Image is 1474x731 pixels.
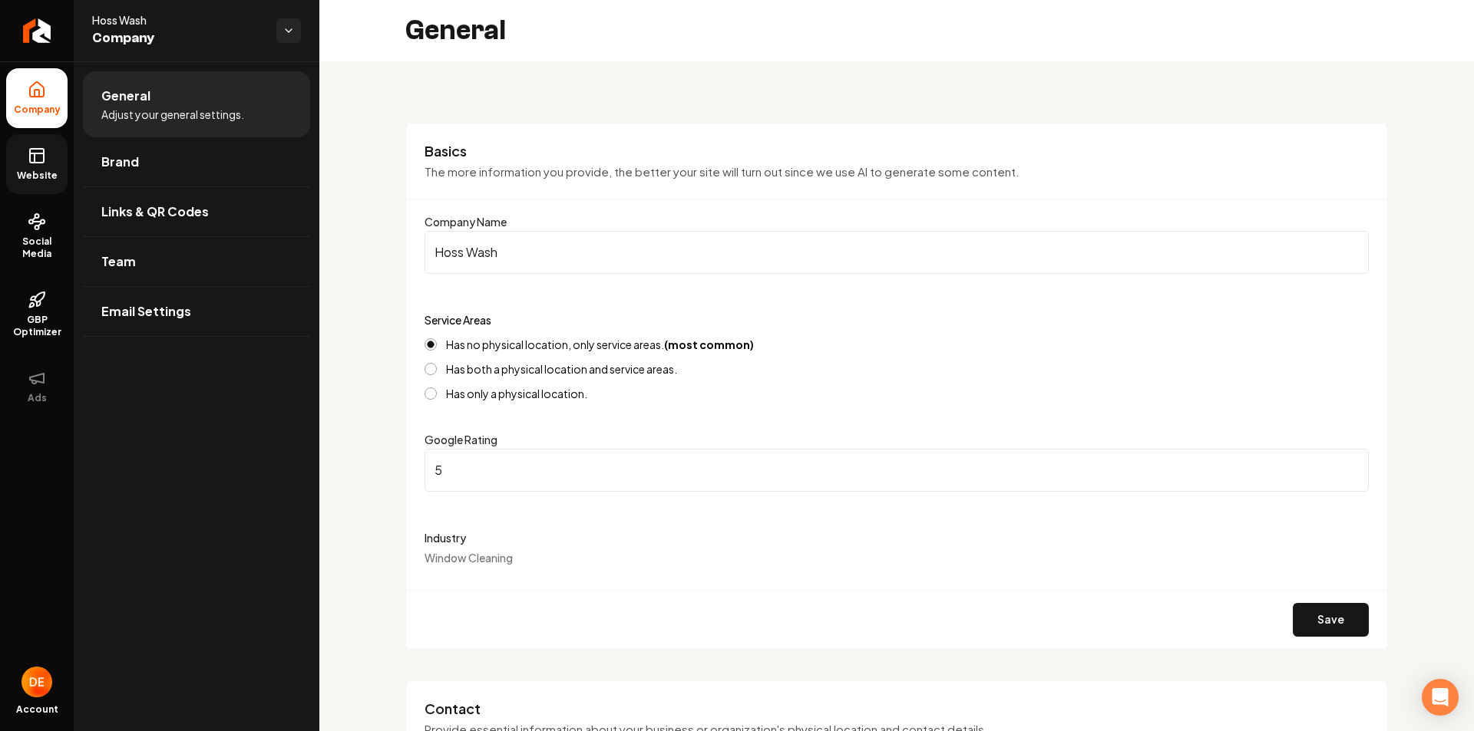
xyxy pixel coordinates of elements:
[425,163,1369,181] p: The more information you provide, the better your site will turn out since we use AI to generate ...
[6,235,68,260] span: Social Media
[664,338,754,351] strong: (most common)
[425,433,497,446] label: Google Rating
[101,153,139,171] span: Brand
[83,237,310,286] a: Team
[446,339,754,350] label: Has no physical location, only service areas.
[1422,679,1459,716] div: Open Intercom Messenger
[425,142,1369,160] h3: Basics
[11,170,64,182] span: Website
[6,314,68,338] span: GBP Optimizer
[425,551,513,565] span: Window Cleaning
[92,28,264,49] span: Company
[6,134,68,194] a: Website
[425,231,1369,274] input: Company Name
[21,667,52,697] img: Dylan Evanich
[101,107,244,122] span: Adjust your general settings.
[405,15,506,46] h2: General
[6,278,68,351] a: GBP Optimizer
[23,18,51,43] img: Rebolt Logo
[83,187,310,236] a: Links & QR Codes
[8,104,67,116] span: Company
[425,215,507,229] label: Company Name
[425,700,1369,718] h3: Contact
[446,364,677,374] label: Has both a physical location and service areas.
[101,302,191,321] span: Email Settings
[6,200,68,272] a: Social Media
[92,12,264,28] span: Hoss Wash
[101,203,209,221] span: Links & QR Codes
[101,252,136,271] span: Team
[6,357,68,417] button: Ads
[101,87,150,105] span: General
[21,392,53,404] span: Ads
[446,388,587,399] label: Has only a physical location.
[83,137,310,186] a: Brand
[83,287,310,336] a: Email Settings
[21,667,52,697] button: Open user button
[1293,603,1369,637] button: Save
[425,528,1369,547] label: Industry
[16,703,58,716] span: Account
[425,313,491,327] label: Service Areas
[425,449,1369,492] input: Google Rating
